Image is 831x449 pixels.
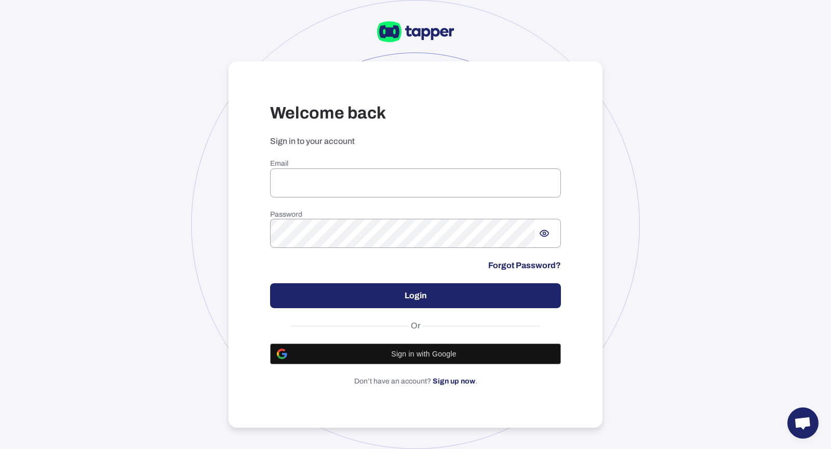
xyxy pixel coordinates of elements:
[270,377,561,386] p: Don’t have an account? .
[787,407,819,439] div: Open chat
[293,350,554,358] span: Sign in with Google
[535,224,554,243] button: Show password
[270,283,561,308] button: Login
[488,260,561,271] a: Forgot Password?
[408,321,423,331] span: Or
[433,377,475,385] a: Sign up now
[270,344,561,364] button: Sign in with Google
[270,159,561,168] h6: Email
[270,210,561,219] h6: Password
[270,103,561,124] h3: Welcome back
[270,136,561,147] p: Sign in to your account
